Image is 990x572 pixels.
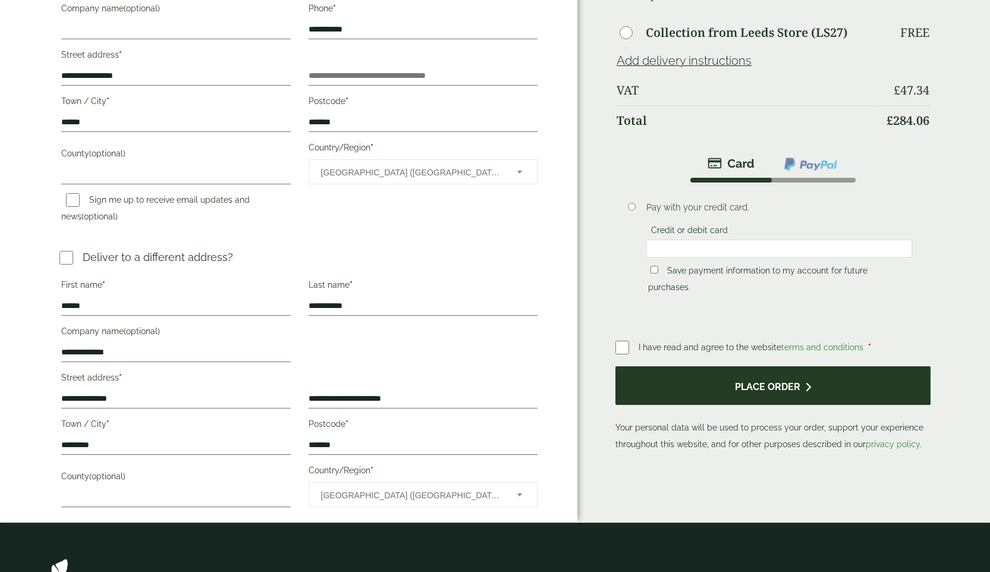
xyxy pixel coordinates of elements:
[309,139,538,159] label: Country/Region
[894,82,929,98] bdi: 47.34
[646,201,912,214] p: Pay with your credit card.
[106,96,109,106] abbr: required
[309,462,538,482] label: Country/Region
[894,82,900,98] span: £
[61,195,250,225] label: Sign me up to receive email updates and news
[61,46,291,67] label: Street address
[887,112,929,128] bdi: 284.06
[617,54,752,68] a: Add delivery instructions
[89,149,125,158] span: (optional)
[646,27,848,39] label: Collection from Leeds Store (LS27)
[615,366,931,405] button: Place order
[106,419,109,429] abbr: required
[321,160,502,185] span: United Kingdom (UK)
[124,326,160,336] span: (optional)
[617,76,878,105] th: VAT
[81,212,118,221] span: (optional)
[370,143,373,152] abbr: required
[309,276,538,297] label: Last name
[309,159,538,184] span: Country/Region
[617,106,878,135] th: Total
[321,483,502,508] span: United Kingdom (UK)
[887,112,893,128] span: £
[646,225,733,238] label: Credit or debit card
[119,50,122,59] abbr: required
[900,26,929,40] p: Free
[370,466,373,475] abbr: required
[89,472,125,481] span: (optional)
[61,416,291,436] label: Town / City
[650,243,909,254] iframe: Secure card payment input frame
[868,342,871,352] abbr: required
[639,342,866,352] span: I have read and agree to the website
[61,145,291,165] label: County
[61,276,291,297] label: First name
[119,373,122,382] abbr: required
[309,93,538,113] label: Postcode
[61,369,291,389] label: Street address
[61,93,291,113] label: Town / City
[345,419,348,429] abbr: required
[83,249,233,265] p: Deliver to a different address?
[102,280,105,290] abbr: required
[124,4,160,13] span: (optional)
[309,416,538,436] label: Postcode
[648,266,868,296] label: Save payment information to my account for future purchases.
[345,96,348,106] abbr: required
[350,280,353,290] abbr: required
[309,482,538,507] span: Country/Region
[708,156,755,171] img: stripe.png
[61,323,291,343] label: Company name
[615,366,931,452] p: Your personal data will be used to process your order, support your experience throughout this we...
[783,156,838,172] img: ppcp-gateway.png
[781,342,863,352] a: terms and conditions
[61,468,291,488] label: County
[333,4,336,13] abbr: required
[866,439,920,449] a: privacy policy
[66,193,80,207] input: Sign me up to receive email updates and news(optional)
